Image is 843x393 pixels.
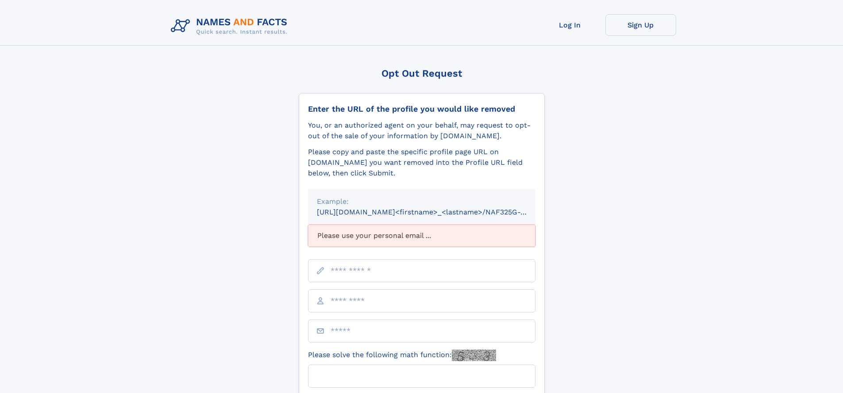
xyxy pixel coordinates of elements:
div: Example: [317,196,527,207]
a: Sign Up [605,14,676,36]
div: Please copy and paste the specific profile page URL on [DOMAIN_NAME] you want removed into the Pr... [308,147,535,179]
div: Enter the URL of the profile you would like removed [308,104,535,114]
img: Logo Names and Facts [167,14,295,38]
label: Please solve the following math function: [308,350,496,361]
div: Please use your personal email ... [308,225,535,247]
div: You, or an authorized agent on your behalf, may request to opt-out of the sale of your informatio... [308,120,535,141]
small: [URL][DOMAIN_NAME]<firstname>_<lastname>/NAF325G-xxxxxxxx [317,208,552,216]
div: Opt Out Request [299,68,545,79]
a: Log In [535,14,605,36]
